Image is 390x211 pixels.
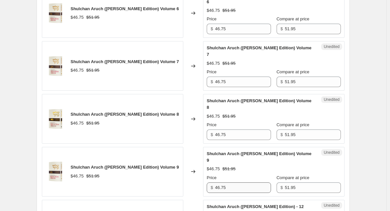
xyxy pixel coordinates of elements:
[324,203,340,208] span: Unedited
[211,26,213,31] span: $
[324,150,340,155] span: Unedited
[86,14,100,21] strike: $51.95
[207,45,312,57] span: Shulchan Aruch ([PERSON_NAME] Edition) Volume 7
[207,60,220,67] div: $46.75
[211,79,213,84] span: $
[45,3,65,23] img: Mockup_sa_6_80x.png
[86,120,100,127] strike: $51.95
[86,67,100,74] strike: $51.95
[281,26,283,31] span: $
[71,14,84,21] div: $46.75
[45,109,65,129] img: 8_80x.png
[207,113,220,120] div: $46.75
[207,166,220,172] div: $46.75
[223,166,236,172] strike: $51.95
[324,97,340,102] span: Unedited
[207,7,220,14] div: $46.75
[71,173,84,179] div: $46.75
[71,120,84,127] div: $46.75
[223,7,236,14] strike: $51.95
[277,122,310,127] span: Compare at price
[207,16,217,21] span: Price
[281,132,283,137] span: $
[71,59,179,64] span: Shulchan Aruch ([PERSON_NAME] Edition) Volume 7
[211,185,213,190] span: $
[45,56,65,76] img: 7_80x.png
[71,6,179,11] span: Shulchan Aruch ([PERSON_NAME] Edition) Volume 6
[223,60,236,67] strike: $51.95
[86,173,100,179] strike: $51.95
[281,79,283,84] span: $
[277,175,310,180] span: Compare at price
[71,67,84,74] div: $46.75
[71,112,179,117] span: Shulchan Aruch ([PERSON_NAME] Edition) Volume 8
[277,69,310,74] span: Compare at price
[207,69,217,74] span: Price
[207,151,312,163] span: Shulchan Aruch ([PERSON_NAME] Edition) Volume 9
[281,185,283,190] span: $
[277,16,310,21] span: Compare at price
[207,98,312,110] span: Shulchan Aruch ([PERSON_NAME] Edition) Volume 8
[45,162,65,181] img: 9_80x.png
[71,165,179,170] span: Shulchan Aruch ([PERSON_NAME] Edition) Volume 9
[324,44,340,49] span: Unedited
[207,175,217,180] span: Price
[207,122,217,127] span: Price
[211,132,213,137] span: $
[223,113,236,120] strike: $51.95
